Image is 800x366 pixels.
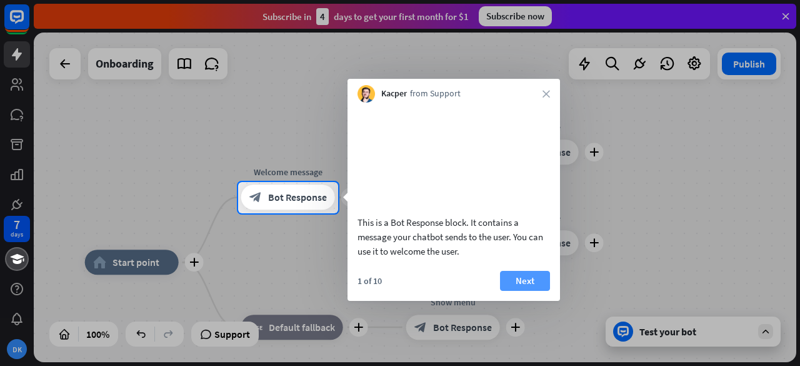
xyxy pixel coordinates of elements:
[268,191,327,204] span: Bot Response
[542,90,550,98] i: close
[357,215,550,258] div: This is a Bot Response block. It contains a message your chatbot sends to the user. You can use i...
[10,5,47,43] button: Open LiveChat chat widget
[410,88,461,100] span: from Support
[249,191,262,204] i: block_bot_response
[357,275,382,287] div: 1 of 10
[381,88,407,100] span: Kacper
[500,271,550,291] button: Next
